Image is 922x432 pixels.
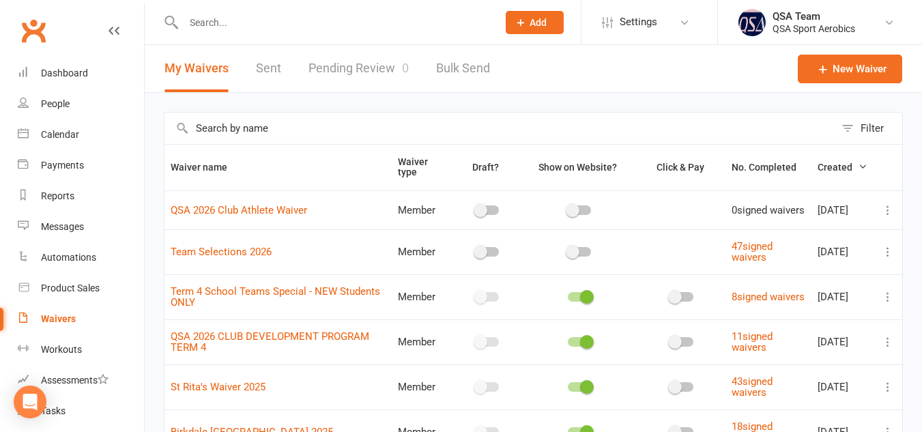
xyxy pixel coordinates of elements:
span: Created [818,162,867,173]
div: Calendar [41,129,79,140]
a: Clubworx [16,14,51,48]
div: Filter [861,120,884,136]
span: Waiver name [171,162,242,173]
div: Assessments [41,375,109,386]
a: 8signed waivers [732,291,805,303]
button: Created [818,159,867,175]
button: My Waivers [164,45,229,92]
td: Member [392,274,454,319]
span: Click & Pay [657,162,704,173]
a: Assessments [18,365,144,396]
button: Add [506,11,564,34]
span: 0 [402,61,409,75]
div: People [41,98,70,109]
span: Draft? [472,162,499,173]
div: Tasks [41,405,66,416]
button: Show on Website? [526,159,632,175]
a: Waivers [18,304,144,334]
a: Reports [18,181,144,212]
td: [DATE] [811,364,874,409]
a: Payments [18,150,144,181]
a: Bulk Send [436,45,490,92]
a: QSA 2026 Club Athlete Waiver [171,204,307,216]
td: [DATE] [811,190,874,229]
a: Calendar [18,119,144,150]
span: Show on Website? [538,162,617,173]
a: New Waiver [798,55,902,83]
td: [DATE] [811,274,874,319]
input: Search... [179,13,488,32]
div: QSA Sport Aerobics [773,23,855,35]
div: QSA Team [773,10,855,23]
td: Member [392,229,454,274]
td: Member [392,319,454,364]
a: Pending Review0 [308,45,409,92]
a: 11signed waivers [732,330,773,354]
div: Automations [41,252,96,263]
a: Sent [256,45,281,92]
a: Workouts [18,334,144,365]
th: No. Completed [725,145,811,190]
div: Open Intercom Messenger [14,386,46,418]
td: [DATE] [811,229,874,274]
a: People [18,89,144,119]
a: Dashboard [18,58,144,89]
div: Workouts [41,344,82,355]
a: 43signed waivers [732,375,773,399]
span: Add [530,17,547,28]
div: Dashboard [41,68,88,78]
div: Waivers [41,313,76,324]
a: Automations [18,242,144,273]
td: [DATE] [811,319,874,364]
td: Member [392,190,454,229]
div: Payments [41,160,84,171]
a: 47signed waivers [732,240,773,264]
a: QSA 2026 CLUB DEVELOPMENT PROGRAM TERM 4 [171,330,369,354]
th: Waiver type [392,145,454,190]
a: Product Sales [18,273,144,304]
a: Team Selections 2026 [171,246,272,258]
span: Settings [620,7,657,38]
div: Reports [41,190,74,201]
button: Filter [835,113,902,144]
a: Term 4 School Teams Special - NEW Students ONLY [171,285,380,309]
img: thumb_image1645967867.png [738,9,766,36]
button: Waiver name [171,159,242,175]
button: Draft? [460,159,514,175]
td: Member [392,364,454,409]
div: Product Sales [41,283,100,293]
button: Click & Pay [644,159,719,175]
a: Tasks [18,396,144,427]
a: Messages [18,212,144,242]
a: St Rita's Waiver 2025 [171,381,265,393]
span: 0 signed waivers [732,204,805,216]
input: Search by name [164,113,835,144]
div: Messages [41,221,84,232]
